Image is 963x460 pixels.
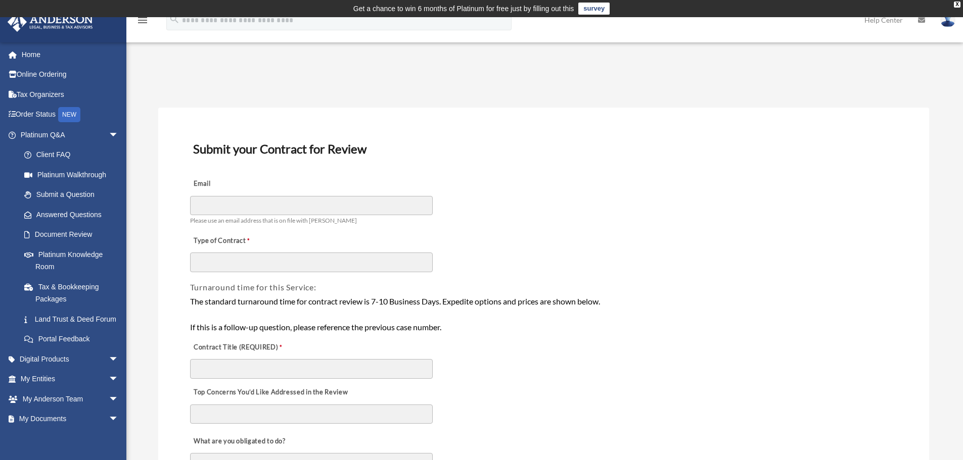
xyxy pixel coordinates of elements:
[7,409,134,429] a: My Documentsarrow_drop_down
[190,282,316,292] span: Turnaround time for this Service:
[109,409,129,430] span: arrow_drop_down
[940,13,955,27] img: User Pic
[190,340,291,354] label: Contract Title (REQUIRED)
[7,65,134,85] a: Online Ordering
[189,138,898,160] h3: Submit your Contract for Review
[58,107,80,122] div: NEW
[7,369,134,389] a: My Entitiesarrow_drop_down
[7,389,134,409] a: My Anderson Teamarrow_drop_down
[136,14,149,26] i: menu
[190,217,357,224] span: Please use an email address that is on file with [PERSON_NAME]
[190,234,291,248] label: Type of Contract
[190,177,291,191] label: Email
[190,385,351,399] label: Top Concerns You’d Like Addressed in the Review
[14,244,134,277] a: Platinum Knowledge Room
[954,2,960,8] div: close
[109,349,129,370] span: arrow_drop_down
[14,309,134,329] a: Land Trust & Deed Forum
[14,329,134,349] a: Portal Feedback
[14,185,134,205] a: Submit a Question
[7,44,134,65] a: Home
[353,3,574,15] div: Get a chance to win 6 months of Platinum for free just by filling out this
[14,165,134,185] a: Platinum Walkthrough
[578,3,610,15] a: survey
[190,295,897,334] div: The standard turnaround time for contract review is 7-10 Business Days. Expedite options and pric...
[14,145,134,165] a: Client FAQ
[14,205,134,225] a: Answered Questions
[7,125,134,145] a: Platinum Q&Aarrow_drop_down
[7,349,134,369] a: Digital Productsarrow_drop_down
[190,434,291,448] label: What are you obligated to do?
[169,14,180,25] i: search
[109,125,129,145] span: arrow_drop_down
[14,225,129,245] a: Document Review
[136,18,149,26] a: menu
[7,105,134,125] a: Order StatusNEW
[7,84,134,105] a: Tax Organizers
[14,277,134,309] a: Tax & Bookkeeping Packages
[109,369,129,390] span: arrow_drop_down
[109,389,129,410] span: arrow_drop_down
[5,12,96,32] img: Anderson Advisors Platinum Portal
